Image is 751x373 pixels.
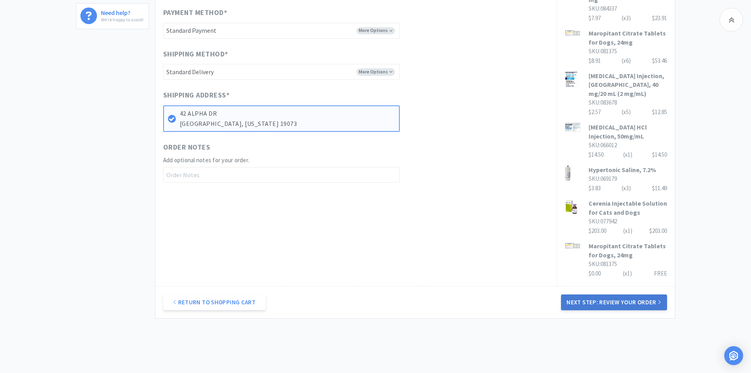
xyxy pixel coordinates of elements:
h3: Maropitant Citrate Tablets for Dogs, 24mg [589,29,667,47]
span: Order Notes [163,142,211,153]
div: $203.00 [649,226,667,236]
div: (x 6 ) [622,56,631,66]
img: f5a106349609470a81c0552d9f1c0336_588378.png [565,242,581,249]
div: (x 1 ) [623,226,632,236]
div: $2.57 [589,107,667,117]
div: (x 1 ) [623,269,632,278]
div: $7.97 [589,13,667,23]
img: 461aea4edf8e42e4a552b3263880c406_264064.png [565,123,581,132]
div: $14.50 [652,150,667,159]
p: [GEOGRAPHIC_DATA], [US_STATE] 19073 [180,119,395,129]
span: SKU: 066012 [589,141,617,149]
span: Add optional notes for your order. [163,156,250,164]
a: Return to Shopping Cart [163,294,266,310]
div: $203.00 [589,226,667,236]
div: $53.46 [652,56,667,66]
h3: Maropitant Citrate Tablets for Dogs, 24mg [589,242,667,259]
span: SKU: 084337 [589,5,617,12]
img: f7331d43a0c94e99956c7bc632ade0dc_311380.png [565,165,571,181]
input: Order Notes [163,167,400,183]
div: (x 3 ) [622,13,631,23]
div: (x 3 ) [622,184,631,193]
button: Next Step: Review Your Order [561,294,667,310]
div: $14.50 [589,150,667,159]
span: SKU: 083678 [589,99,617,106]
span: Shipping Method * [163,49,228,60]
p: We're happy to assist! [101,16,143,23]
p: 42 ALPHA DR [180,109,395,119]
h6: Need help? [101,7,143,16]
h3: Hypertonic Saline, 7.2% [589,165,667,174]
span: Shipping Address * [163,90,230,101]
div: $3.83 [589,184,667,193]
div: $12.85 [652,107,667,117]
div: $23.91 [652,13,667,23]
div: $8.91 [589,56,667,66]
span: SKU: 077942 [589,217,617,225]
span: SKU: 081375 [589,47,617,55]
img: 70ba7cbbdf9641658d6379f92c6d5101_541060.png [565,199,578,215]
div: $0.00 [589,269,667,278]
h3: Cerenia Injectable Solution for Cats and Dogs [589,199,667,217]
div: (x 5 ) [622,107,631,117]
span: SKU: 081375 [589,260,617,268]
div: (x 1 ) [623,150,632,159]
img: f5a106349609470a81c0552d9f1c0336_588378.png [565,29,581,37]
h3: [MEDICAL_DATA] HCl Injection, 50mg/mL [589,123,667,141]
h3: [MEDICAL_DATA] Injection, [GEOGRAPHIC_DATA], 40 mg/20 mL (2 mg/mL) [589,71,667,98]
div: $11.49 [652,184,667,193]
div: Open Intercom Messenger [724,346,743,365]
div: FREE [654,269,667,278]
img: 998bb09193084d44971af913a1ab494b_735861.png [565,71,578,87]
span: SKU: 069179 [589,175,617,182]
span: Payment Method * [163,7,227,19]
